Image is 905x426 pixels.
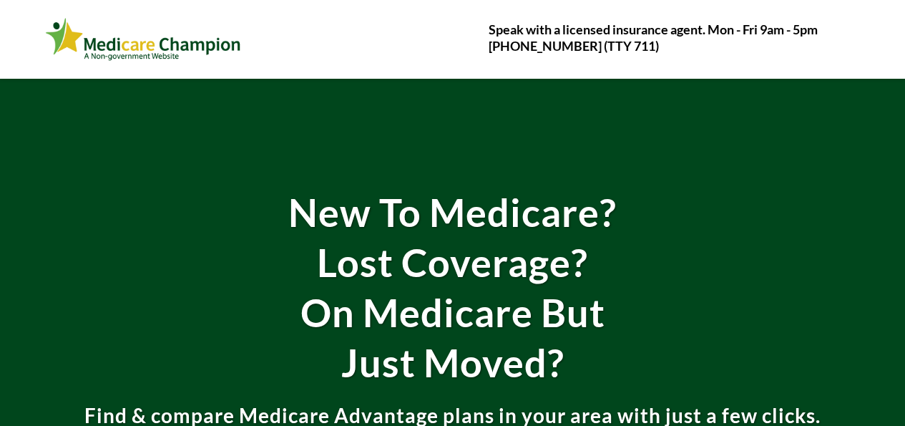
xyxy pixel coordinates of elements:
[300,289,605,336] strong: On Medicare But
[489,21,818,37] strong: Speak with a licensed insurance agent. Mon - Fri 9am - 5pm
[45,15,242,64] img: Webinar
[288,189,617,236] strong: New To Medicare?
[489,38,659,54] strong: [PHONE_NUMBER] (TTY 711)
[341,339,564,386] strong: Just Moved?
[317,239,588,286] strong: Lost Coverage?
